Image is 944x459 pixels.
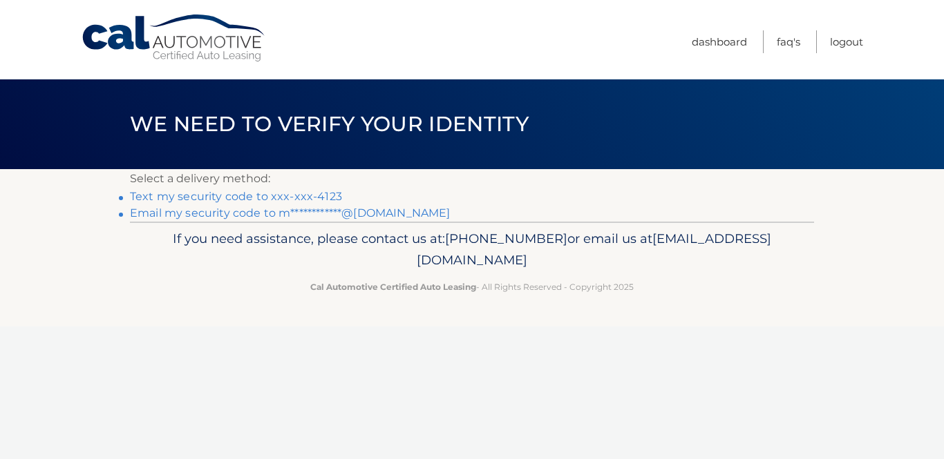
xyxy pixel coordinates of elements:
a: Dashboard [692,30,747,53]
span: We need to verify your identity [130,111,529,137]
a: Text my security code to xxx-xxx-4123 [130,190,342,203]
p: Select a delivery method: [130,169,814,188]
a: Cal Automotive [81,14,267,63]
a: Logout [830,30,863,53]
p: If you need assistance, please contact us at: or email us at [139,228,805,272]
strong: Cal Automotive Certified Auto Leasing [310,282,476,292]
span: [PHONE_NUMBER] [445,231,567,246]
a: FAQ's [777,30,800,53]
p: - All Rights Reserved - Copyright 2025 [139,280,805,294]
